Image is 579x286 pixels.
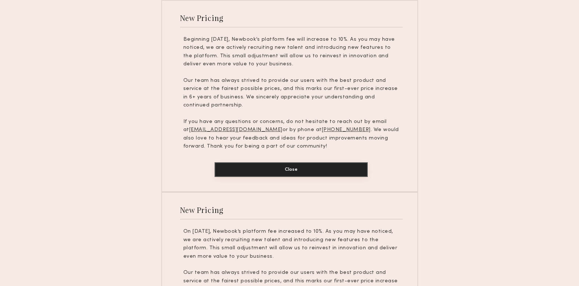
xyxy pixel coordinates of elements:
p: Beginning [DATE], Newbook’s platform fee will increase to 10%. As you may have noticed, we are ac... [183,36,399,69]
div: New Pricing [180,13,224,23]
p: On [DATE], Newbook’s platform fee increased to 10%. As you may have noticed, we are actively recr... [183,228,399,261]
u: [EMAIL_ADDRESS][DOMAIN_NAME] [189,127,283,132]
button: Close [215,162,368,177]
u: [PHONE_NUMBER] [322,127,371,132]
p: If you have any questions or concerns, do not hesitate to reach out by email at or by phone at . ... [183,118,399,151]
div: New Pricing [180,205,224,215]
p: Our team has always strived to provide our users with the best product and service at the fairest... [183,77,399,110]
